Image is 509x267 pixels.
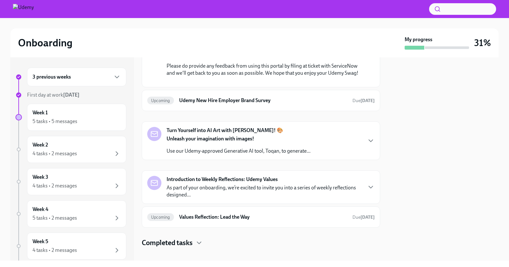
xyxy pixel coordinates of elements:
[27,92,80,98] span: First day at work
[405,36,432,43] strong: My progress
[15,91,126,99] a: First day at work[DATE]
[147,95,375,106] a: UpcomingUdemy New Hire Employer Brand SurveyDue[DATE]
[15,168,126,195] a: Week 34 tasks • 2 messages
[179,97,347,104] h6: Udemy New Hire Employer Brand Survey
[147,215,174,220] span: Upcoming
[360,98,375,103] strong: [DATE]
[33,238,48,245] h6: Week 5
[360,215,375,220] strong: [DATE]
[33,174,48,181] h6: Week 3
[33,247,77,254] div: 4 tasks • 2 messages
[15,104,126,131] a: Week 15 tasks • 5 messages
[142,238,380,248] div: Completed tasks
[179,214,347,221] h6: Values Reflection: Lead the Way
[147,212,375,222] a: UpcomingValues Reflection: Lead the WayDue[DATE]
[33,150,77,157] div: 4 tasks • 2 messages
[167,148,311,155] p: Use our Udemy-approved Generative AI tool, Toqan, to generate...
[33,73,71,81] h6: 3 previous weeks
[167,176,278,183] strong: Introduction to Weekly Reflections: Udemy Values
[63,92,80,98] strong: [DATE]
[33,141,48,148] h6: Week 2
[15,136,126,163] a: Week 24 tasks • 2 messages
[167,184,362,198] p: As part of your onboarding, we’re excited to invite you into a series of weekly reflections desig...
[33,206,48,213] h6: Week 4
[33,215,77,222] div: 5 tasks • 2 messages
[352,214,375,220] span: August 18th, 2025 10:00
[142,238,193,248] h4: Completed tasks
[352,215,375,220] span: Due
[15,200,126,227] a: Week 45 tasks • 2 messages
[13,4,34,14] img: Udemy
[33,118,77,125] div: 5 tasks • 5 messages
[167,136,254,142] strong: Unleash your imagination with images!
[352,98,375,104] span: August 16th, 2025 10:00
[167,127,283,134] strong: Turn Yourself into AI Art with [PERSON_NAME]! 🎨
[167,62,364,77] p: Please do provide any feedback from using this portal by filing at ticket with ServiceNow and we'...
[15,233,126,260] a: Week 54 tasks • 2 messages
[474,37,491,49] h3: 31%
[147,98,174,103] span: Upcoming
[18,36,72,49] h2: Onboarding
[33,182,77,189] div: 4 tasks • 2 messages
[27,68,126,86] div: 3 previous weeks
[33,109,48,116] h6: Week 1
[352,98,375,103] span: Due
